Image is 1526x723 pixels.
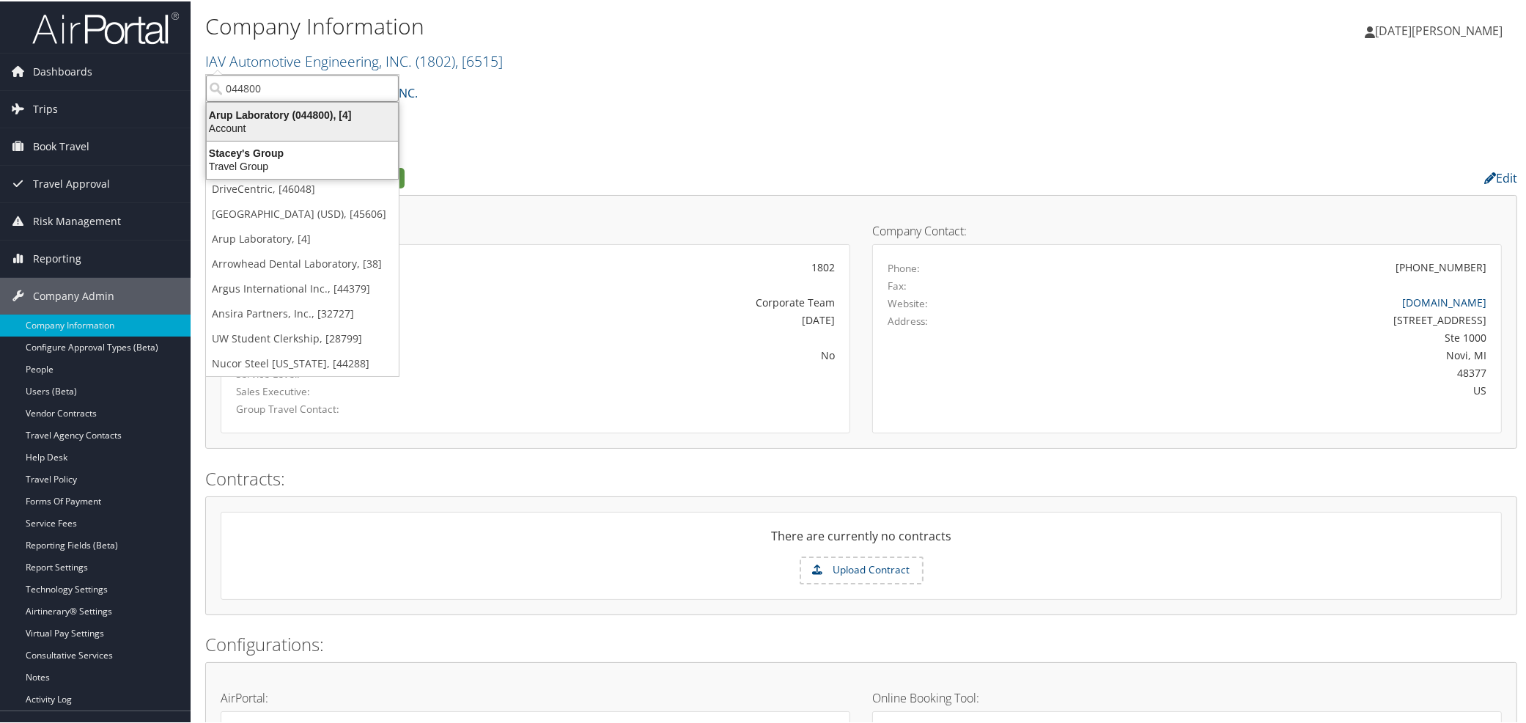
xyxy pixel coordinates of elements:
[1375,21,1503,37] span: [DATE][PERSON_NAME]
[33,164,110,201] span: Travel Approval
[1043,311,1486,326] div: [STREET_ADDRESS]
[33,239,81,276] span: Reporting
[198,107,407,120] div: Arup Laboratory (044800), [4]
[443,311,835,326] div: [DATE]
[236,383,421,397] label: Sales Executive:
[33,202,121,238] span: Risk Management
[1043,381,1486,397] div: US
[206,350,399,375] a: Nucor Steel [US_STATE], [44288]
[1396,258,1486,274] div: [PHONE_NUMBER]
[206,175,399,200] a: DriveCentric, [46048]
[198,158,407,172] div: Travel Group
[416,50,455,70] span: ( 1802 )
[888,295,928,309] label: Website:
[455,50,503,70] span: , [ 6515 ]
[206,73,399,100] input: Search Accounts
[205,10,1080,40] h1: Company Information
[32,10,179,44] img: airportal-logo.png
[1484,169,1517,185] a: Edit
[206,300,399,325] a: Ansira Partners, Inc., [32727]
[1043,346,1486,361] div: Novi, MI
[872,224,1502,235] h4: Company Contact:
[206,250,399,275] a: Arrowhead Dental Laboratory, [38]
[236,400,421,415] label: Group Travel Contact:
[206,275,399,300] a: Argus International Inc., [44379]
[205,50,503,70] a: IAV Automotive Engineering, INC.
[205,631,1517,656] h2: Configurations:
[33,89,58,126] span: Trips
[888,277,907,292] label: Fax:
[206,225,399,250] a: Arup Laboratory, [4]
[443,258,835,274] div: 1802
[888,260,920,274] label: Phone:
[1365,7,1517,51] a: [DATE][PERSON_NAME]
[801,557,922,581] label: Upload Contract
[206,200,399,225] a: [GEOGRAPHIC_DATA] (USD), [45606]
[443,293,835,309] div: Corporate Team
[198,120,407,133] div: Account
[443,346,835,361] div: No
[221,526,1501,555] div: There are currently no contracts
[205,465,1517,490] h2: Contracts:
[221,224,850,235] h4: Account Details:
[33,276,114,313] span: Company Admin
[1043,329,1486,344] div: Ste 1000
[205,164,1072,188] h2: Company Profile:
[33,127,89,164] span: Book Travel
[872,691,1502,702] h4: Online Booking Tool:
[206,325,399,350] a: UW Student Clerkship, [28799]
[888,312,928,327] label: Address:
[1043,364,1486,379] div: 48377
[221,691,850,702] h4: AirPortal:
[198,145,407,158] div: Stacey's Group
[1402,294,1486,308] a: [DOMAIN_NAME]
[33,52,92,89] span: Dashboards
